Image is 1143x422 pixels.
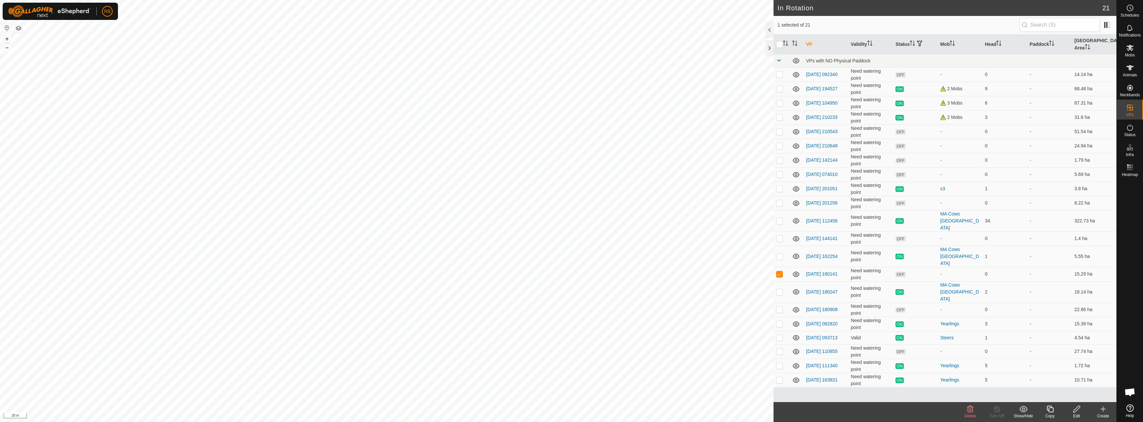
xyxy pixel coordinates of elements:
[982,182,1027,196] td: 1
[848,67,893,82] td: Need watering point
[895,272,905,277] span: OFF
[940,157,980,164] div: -
[895,201,905,206] span: OFF
[982,281,1027,302] td: 2
[1072,82,1116,96] td: 68.48 ha
[783,42,788,47] p-sorticon: Activate to sort
[1027,35,1072,54] th: Paddock
[982,153,1027,167] td: 0
[1027,110,1072,125] td: -
[806,58,1114,63] div: VPs with NO Physical Paddock
[1027,246,1072,267] td: -
[778,22,1019,29] span: 1 selected of 21
[3,43,11,51] button: –
[982,196,1027,210] td: 0
[806,100,838,106] a: [DATE] 104950
[1027,153,1072,167] td: -
[1027,373,1072,387] td: -
[895,218,903,224] span: ON
[1120,93,1140,97] span: Neckbands
[1027,196,1072,210] td: -
[1049,42,1054,47] p-sorticon: Activate to sort
[965,414,976,418] span: Delete
[1072,359,1116,373] td: 1.72 ha
[1124,133,1135,137] span: Status
[895,349,905,355] span: OFF
[940,271,980,278] div: -
[910,42,915,47] p-sorticon: Activate to sort
[1027,344,1072,359] td: -
[982,210,1027,231] td: 34
[1019,18,1100,32] input: Search (S)
[982,246,1027,267] td: 1
[3,35,11,43] button: +
[361,413,385,419] a: Privacy Policy
[950,42,955,47] p-sorticon: Activate to sort
[8,5,91,17] img: Gallagher Logo
[848,210,893,231] td: Need watering point
[982,231,1027,246] td: 0
[893,35,938,54] th: Status
[1119,33,1141,37] span: Notifications
[982,67,1027,82] td: 0
[940,320,980,327] div: Yearlings
[1072,196,1116,210] td: 8.22 ha
[940,362,980,369] div: Yearlings
[940,100,980,107] div: 3 Mobs
[982,344,1027,359] td: 0
[848,82,893,96] td: Need watering point
[895,236,905,242] span: OFF
[806,115,838,120] a: [DATE] 210233
[1126,113,1133,117] span: VPs
[806,363,838,368] a: [DATE] 111340
[15,24,23,32] button: Map Layers
[1126,414,1134,418] span: Help
[895,143,905,149] span: OFF
[848,246,893,267] td: Need watering point
[848,359,893,373] td: Need watering point
[806,307,838,312] a: [DATE] 180908
[1072,317,1116,331] td: 15.39 ha
[806,349,838,354] a: [DATE] 110855
[940,185,980,192] div: s3
[1126,153,1134,157] span: Infra
[848,196,893,210] td: Need watering point
[848,182,893,196] td: Need watering point
[895,321,903,327] span: ON
[848,373,893,387] td: Need watering point
[940,306,980,313] div: -
[867,42,873,47] p-sorticon: Activate to sort
[848,267,893,281] td: Need watering point
[895,307,905,313] span: OFF
[895,115,903,121] span: ON
[1072,35,1116,54] th: [GEOGRAPHIC_DATA] Area
[806,86,838,91] a: [DATE] 194527
[1027,302,1072,317] td: -
[806,236,838,241] a: [DATE] 144141
[982,82,1027,96] td: 9
[1072,139,1116,153] td: 24.94 ha
[982,167,1027,182] td: 0
[1072,373,1116,387] td: 10.71 ha
[848,35,893,54] th: Validity
[1072,344,1116,359] td: 27.74 ha
[1027,67,1072,82] td: -
[940,334,980,341] div: Steers
[848,153,893,167] td: Need watering point
[806,143,838,148] a: [DATE] 210648
[982,125,1027,139] td: 0
[806,321,838,326] a: [DATE] 082820
[1010,413,1037,419] div: Show/Hide
[1027,359,1072,373] td: -
[1027,267,1072,281] td: -
[982,359,1027,373] td: 5
[806,377,838,382] a: [DATE] 163831
[806,200,838,206] a: [DATE] 201256
[1027,317,1072,331] td: -
[1027,167,1072,182] td: -
[982,317,1027,331] td: 3
[1072,67,1116,82] td: 14.14 ha
[1122,173,1138,177] span: Heatmap
[895,172,905,178] span: OFF
[1120,13,1139,17] span: Schedules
